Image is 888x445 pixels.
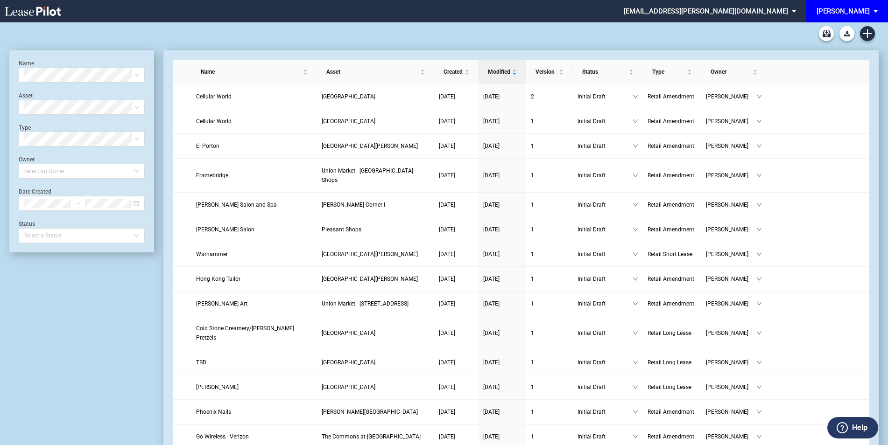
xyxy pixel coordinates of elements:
span: Initial Draft [578,171,633,180]
a: 1 [531,200,568,209]
button: Help [827,417,878,438]
label: Help [852,422,867,434]
span: 1 [531,276,534,282]
a: Retail Amendment [648,117,697,126]
th: Asset [317,60,434,84]
a: Framebridge [196,171,312,180]
span: 1 [531,202,534,208]
span: [PERSON_NAME] [706,432,756,441]
a: Retail Amendment [648,200,697,209]
span: down [633,94,638,99]
a: Retail Amendment [648,407,697,417]
a: [DATE] [483,225,522,234]
a: The Commons at [GEOGRAPHIC_DATA] [322,432,430,441]
a: Union Market - [STREET_ADDRESS] [322,299,430,308]
span: [PERSON_NAME] [706,274,756,284]
a: 1 [531,250,568,259]
span: Retail Long Lease [648,359,691,366]
span: Status [582,67,627,76]
a: 1 [531,407,568,417]
span: down [633,276,638,282]
span: Created [444,67,463,76]
a: 1 [531,328,568,338]
span: Callens Corner I [322,202,385,208]
span: 1 [531,300,534,307]
span: down [756,409,762,415]
span: Initial Draft [578,92,633,101]
a: [DATE] [483,432,522,441]
div: [PERSON_NAME] [817,7,870,15]
span: [DATE] [483,226,500,233]
a: [DATE] [439,225,474,234]
span: [PERSON_NAME] [706,171,756,180]
span: [DATE] [483,300,500,307]
a: Create new document [860,26,875,41]
span: [PERSON_NAME] [706,200,756,209]
span: Modified [488,67,510,76]
a: [DATE] [439,171,474,180]
a: [DATE] [483,328,522,338]
span: Montgomery Village Crossing [322,409,418,415]
span: Kim Salon and Spa [196,202,277,208]
span: [DATE] [483,276,500,282]
span: 1 [531,330,534,336]
span: [PERSON_NAME] [706,328,756,338]
span: Hong Kong Tailor [196,276,240,282]
span: Initial Draft [578,328,633,338]
span: down [756,434,762,439]
span: Strawberry Village South [322,93,375,100]
span: Retail Amendment [648,118,694,125]
a: 1 [531,299,568,308]
span: to [75,200,81,207]
span: Initial Draft [578,407,633,417]
label: Asset [19,92,33,99]
a: Retail Long Lease [648,358,697,367]
span: [PERSON_NAME] [706,92,756,101]
span: Stephen Peters Salon [196,226,254,233]
span: [DATE] [483,330,500,336]
span: Retail Short Lease [648,251,692,257]
span: [DATE] [439,409,455,415]
span: [DATE] [483,384,500,390]
span: 1 [531,409,534,415]
span: Casa Linda Plaza [322,276,418,282]
span: down [633,434,638,439]
span: The Commons at La Verne [322,433,421,440]
a: Retail Amendment [648,299,697,308]
a: [DATE] [483,250,522,259]
span: Initial Draft [578,432,633,441]
a: [DATE] [483,407,522,417]
a: [DATE] [439,299,474,308]
span: Retail Amendment [648,276,694,282]
span: [DATE] [483,409,500,415]
label: Name [19,60,34,67]
th: Status [573,60,643,84]
a: Go Wireless - Verizon [196,432,312,441]
span: TBD [196,359,206,366]
span: down [756,276,762,282]
a: Retail Amendment [648,92,697,101]
a: [DATE] [483,274,522,284]
span: down [633,301,638,306]
span: [PERSON_NAME] [706,358,756,367]
span: [PERSON_NAME] [706,250,756,259]
a: [DATE] [483,141,522,151]
a: [PERSON_NAME] Art [196,299,312,308]
span: down [756,384,762,390]
span: Burtonsville Crossing [322,330,375,336]
a: [PERSON_NAME] Salon [196,225,312,234]
span: [DATE] [439,143,455,149]
span: Owner [711,67,751,76]
span: down [756,118,762,124]
span: down [633,173,638,178]
label: Date Created [19,188,51,195]
th: Created [434,60,479,84]
span: Version [536,67,557,76]
th: Modified [479,60,526,84]
span: Initial Draft [578,382,633,392]
span: Union Market - 1271 5th Street NE [322,300,409,307]
span: El Porton [196,143,219,149]
span: Retail Amendment [648,202,694,208]
a: Retail Amendment [648,274,697,284]
a: [PERSON_NAME] Corner I [322,200,430,209]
